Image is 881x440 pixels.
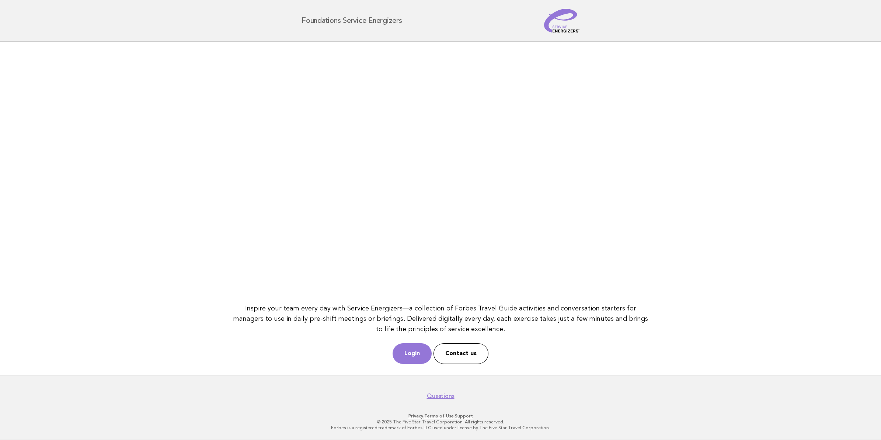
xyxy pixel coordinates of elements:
a: Contact us [433,343,488,364]
p: · · [215,413,666,419]
p: Inspire your team every day with Service Energizers—a collection of Forbes Travel Guide activitie... [229,303,652,334]
img: Service Energizers [544,9,579,32]
a: Support [455,413,473,419]
a: Login [393,343,432,364]
p: © 2025 The Five Star Travel Corporation. All rights reserved. [215,419,666,425]
a: Questions [427,392,455,400]
h1: Foundations Service Energizers [302,17,402,24]
a: Terms of Use [424,413,454,419]
p: Forbes is a registered trademark of Forbes LLC used under license by The Five Star Travel Corpora... [215,425,666,431]
iframe: YouTube video player [229,53,652,291]
a: Privacy [408,413,423,419]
